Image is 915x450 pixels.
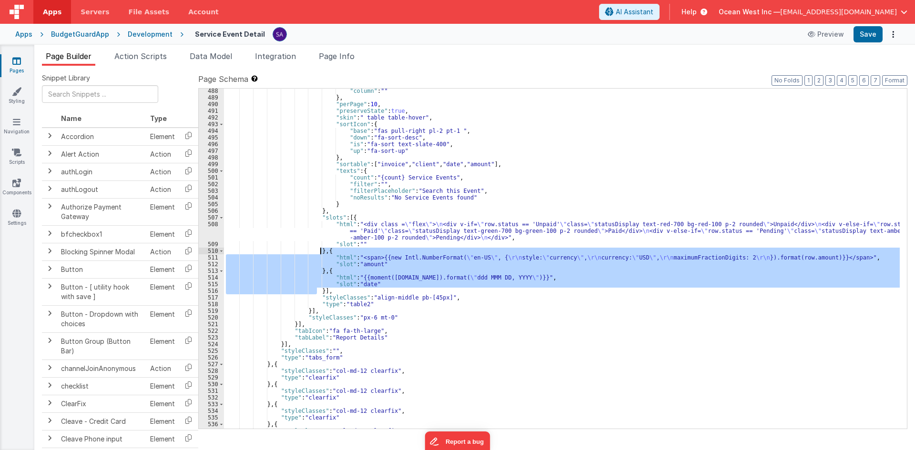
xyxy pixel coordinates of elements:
[804,75,813,86] button: 1
[146,225,179,243] td: Element
[199,121,224,128] div: 493
[15,30,32,39] div: Apps
[57,332,146,360] td: Button Group (Button Bar)
[199,354,224,361] div: 526
[802,27,850,42] button: Preview
[146,430,179,448] td: Element
[814,75,823,86] button: 2
[146,128,179,146] td: Element
[882,75,907,86] button: Format
[57,163,146,180] td: authLogin
[57,412,146,430] td: Cleave - Credit Card
[46,51,91,61] span: Page Builder
[146,278,179,305] td: Element
[150,114,167,122] span: Type
[146,198,179,225] td: Element
[273,28,286,41] img: 79293985458095ca2ac202dc7eb50dda
[886,28,900,41] button: Options
[57,180,146,198] td: authLogout
[128,30,173,39] div: Development
[199,361,224,368] div: 527
[57,145,146,163] td: Alert Action
[199,154,224,161] div: 498
[114,51,167,61] span: Action Scripts
[255,51,296,61] span: Integration
[57,128,146,146] td: Accordion
[57,260,146,278] td: Button
[57,278,146,305] td: Button - [ utility hook with save ]
[199,108,224,114] div: 491
[199,194,224,201] div: 504
[199,174,224,181] div: 501
[859,75,869,86] button: 6
[199,134,224,141] div: 495
[199,141,224,148] div: 496
[199,161,224,168] div: 499
[837,75,846,86] button: 4
[199,261,224,268] div: 512
[199,201,224,208] div: 505
[319,51,355,61] span: Page Info
[81,7,109,17] span: Servers
[199,101,224,108] div: 490
[61,114,81,122] span: Name
[146,145,179,163] td: Action
[599,4,660,20] button: AI Assistant
[780,7,897,17] span: [EMAIL_ADDRESS][DOMAIN_NAME]
[199,248,224,254] div: 510
[772,75,803,86] button: No Folds
[848,75,857,86] button: 5
[199,301,224,308] div: 518
[719,7,907,17] button: Ocean West Inc — [EMAIL_ADDRESS][DOMAIN_NAME]
[199,408,224,414] div: 534
[199,168,224,174] div: 500
[199,381,224,388] div: 530
[195,30,265,38] h4: Service Event Detail
[199,221,224,241] div: 508
[57,243,146,260] td: Blocking Spinner Modal
[199,214,224,221] div: 507
[199,114,224,121] div: 492
[57,360,146,377] td: channelJoinAnonymous
[199,94,224,101] div: 489
[43,7,61,17] span: Apps
[57,305,146,332] td: Button - Dropdown with choices
[146,163,179,180] td: Action
[198,73,248,85] span: Page Schema
[199,281,224,288] div: 515
[146,243,179,260] td: Action
[199,241,224,248] div: 509
[146,360,179,377] td: Action
[199,421,224,428] div: 536
[199,128,224,134] div: 494
[42,73,90,83] span: Snippet Library
[199,401,224,408] div: 533
[854,26,883,42] button: Save
[199,308,224,314] div: 519
[146,377,179,395] td: Element
[199,288,224,294] div: 516
[199,321,224,328] div: 521
[616,7,653,17] span: AI Assistant
[719,7,780,17] span: Ocean West Inc —
[199,348,224,354] div: 525
[146,305,179,332] td: Element
[681,7,697,17] span: Help
[199,88,224,94] div: 488
[199,388,224,394] div: 531
[57,225,146,243] td: bfcheckbox1
[146,332,179,360] td: Element
[57,430,146,448] td: Cleave Phone input
[129,7,170,17] span: File Assets
[199,368,224,374] div: 528
[146,395,179,412] td: Element
[825,75,835,86] button: 3
[146,260,179,278] td: Element
[190,51,232,61] span: Data Model
[42,85,158,103] input: Search Snippets ...
[199,294,224,301] div: 517
[199,394,224,401] div: 532
[57,395,146,412] td: ClearFix
[199,334,224,341] div: 523
[146,180,179,198] td: Action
